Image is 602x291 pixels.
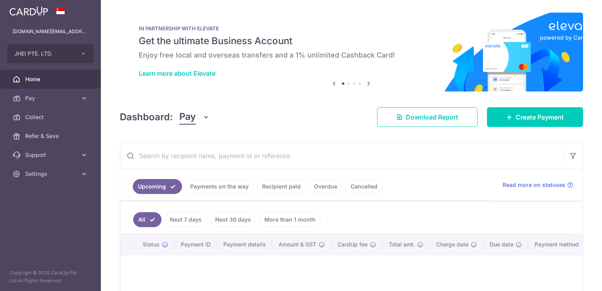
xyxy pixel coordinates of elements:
input: Search by recipient name, payment id or reference [120,143,564,168]
a: Next 30 days [210,212,256,227]
a: Overdue [309,179,342,194]
a: Cancelled [346,179,383,194]
a: Payments on the way [185,179,254,194]
a: Download Report [377,107,478,127]
span: Total amt. [389,241,415,248]
span: Amount & GST [279,241,316,248]
h6: Enjoy free local and overseas transfers and a 1% unlimited Cashback Card! [139,50,564,60]
span: Settings [25,170,77,178]
a: Next 7 days [165,212,207,227]
a: Learn more about Elevate [139,69,216,77]
span: Pay [25,94,77,102]
span: Download Report [406,112,458,122]
span: Refer & Save [25,132,77,140]
th: Payment details [217,234,272,255]
span: CardUp fee [338,241,368,248]
p: [DOMAIN_NAME][EMAIL_ADDRESS][DOMAIN_NAME] [13,28,88,35]
a: Read more on statuses [503,181,573,189]
span: Home [25,75,77,83]
span: Pay [179,110,196,125]
span: Collect [25,113,77,121]
span: Create Payment [516,112,564,122]
img: Renovation banner [120,13,583,91]
a: More than 1 month [259,212,321,227]
img: CardUp [9,6,48,16]
a: Upcoming [133,179,182,194]
a: Create Payment [487,107,583,127]
span: Status [143,241,160,248]
h5: Get the ultimate Business Account [139,35,564,47]
span: Support [25,151,77,159]
span: JHEI PTE. LTD. [14,50,72,58]
h4: Dashboard: [120,110,173,124]
span: Due date [490,241,513,248]
th: Payment method [528,234,588,255]
th: Payment ID [175,234,217,255]
button: JHEI PTE. LTD. [7,44,94,63]
button: Pay [179,110,210,125]
span: Read more on statuses [503,181,565,189]
span: Charge date [436,241,468,248]
a: Recipient paid [257,179,306,194]
a: All [133,212,162,227]
p: IN PARTNERSHIP WITH ELEVATE [139,25,564,32]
